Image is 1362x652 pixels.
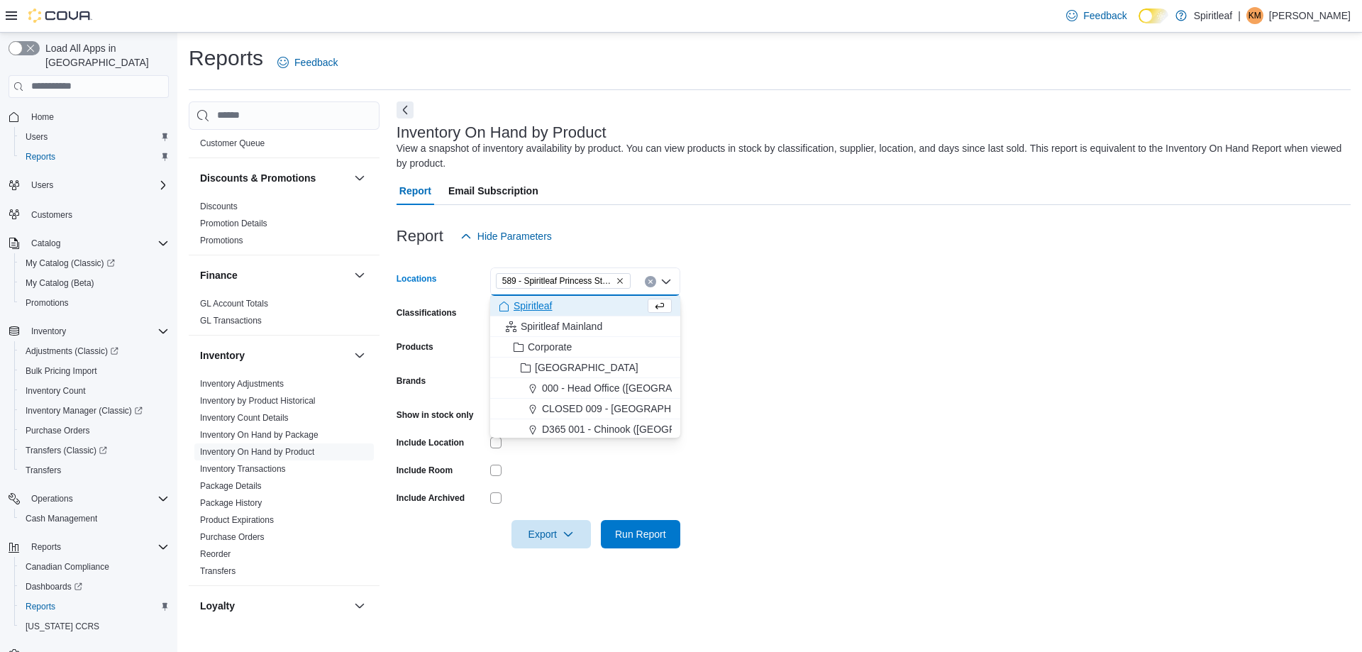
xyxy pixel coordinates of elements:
button: Reports [14,597,175,617]
a: Customers [26,206,78,223]
a: My Catalog (Classic) [14,253,175,273]
span: Customers [26,205,169,223]
label: Show in stock only [397,409,474,421]
span: Promotions [20,294,169,311]
span: Catalog [26,235,169,252]
a: Promotion Details [200,219,267,228]
span: Inventory On Hand by Product [200,446,314,458]
span: GL Transactions [200,315,262,326]
span: CLOSED 009 - [GEOGRAPHIC_DATA]. [542,402,717,416]
span: My Catalog (Beta) [20,275,169,292]
span: Reports [26,151,55,162]
a: Customer Queue [200,138,265,148]
span: Dark Mode [1139,23,1139,24]
span: GL Account Totals [200,298,268,309]
h3: Loyalty [200,599,235,613]
span: Reports [26,538,169,556]
span: Purchase Orders [26,425,90,436]
button: Customers [3,204,175,224]
img: Cova [28,9,92,23]
span: Transfers [200,565,236,577]
span: Inventory Count [26,385,86,397]
a: Inventory Manager (Classic) [14,401,175,421]
a: Transfers [20,462,67,479]
button: Promotions [14,293,175,313]
button: Users [26,177,59,194]
button: My Catalog (Beta) [14,273,175,293]
span: Bulk Pricing Import [20,363,169,380]
span: Reports [20,598,169,615]
button: 000 - Head Office ([GEOGRAPHIC_DATA]) [490,378,680,399]
span: Adjustments (Classic) [20,343,169,360]
label: Include Archived [397,492,465,504]
span: Operations [31,493,73,504]
button: Loyalty [351,597,368,614]
button: Spiritleaf [490,296,680,316]
button: Purchase Orders [14,421,175,441]
button: Catalog [3,233,175,253]
button: Home [3,106,175,127]
span: Product Expirations [200,514,274,526]
label: Brands [397,375,426,387]
span: [US_STATE] CCRS [26,621,99,632]
label: Classifications [397,307,457,319]
a: Canadian Compliance [20,558,115,575]
span: Feedback [294,55,338,70]
span: Reports [26,601,55,612]
span: Transfers [20,462,169,479]
a: Inventory Count Details [200,413,289,423]
a: Reorder [200,549,231,559]
a: Purchase Orders [20,422,96,439]
button: D365 001 - Chinook ([GEOGRAPHIC_DATA]) [490,419,680,440]
a: Package History [200,498,262,508]
button: Discounts & Promotions [200,171,348,185]
span: Purchase Orders [20,422,169,439]
span: Spiritleaf Mainland [521,319,602,333]
span: Spiritleaf [514,299,552,313]
a: Purchase Orders [200,532,265,542]
div: Finance [189,295,380,335]
a: Reports [20,598,61,615]
button: Operations [3,489,175,509]
a: Reports [20,148,61,165]
h1: Reports [189,44,263,72]
a: [US_STATE] CCRS [20,618,105,635]
p: | [1238,7,1241,24]
button: Spiritleaf Mainland [490,316,680,337]
div: Kelly M [1246,7,1263,24]
a: Package Details [200,481,262,491]
button: Bulk Pricing Import [14,361,175,381]
button: Reports [26,538,67,556]
span: Purchase Orders [200,531,265,543]
span: Dashboards [26,581,82,592]
span: Package Details [200,480,262,492]
a: Cash Management [20,510,103,527]
span: Home [31,111,54,123]
button: Catalog [26,235,66,252]
h3: Report [397,228,443,245]
h3: Finance [200,268,238,282]
button: Next [397,101,414,118]
a: Promotions [200,236,243,245]
button: Hide Parameters [455,222,558,250]
a: Feedback [1061,1,1132,30]
span: Transfers [26,465,61,476]
a: Promotions [20,294,74,311]
a: Dashboards [20,578,88,595]
span: Reorder [200,548,231,560]
a: Adjustments (Classic) [20,343,124,360]
span: Email Subscription [448,177,538,205]
span: Canadian Compliance [26,561,109,573]
a: Inventory Count [20,382,92,399]
button: [US_STATE] CCRS [14,617,175,636]
span: Package History [200,497,262,509]
span: Export [520,520,582,548]
p: Spiritleaf [1194,7,1232,24]
span: Operations [26,490,169,507]
a: Adjustments (Classic) [14,341,175,361]
span: Washington CCRS [20,618,169,635]
a: Transfers (Classic) [20,442,113,459]
button: Close list of options [660,276,672,287]
span: Feedback [1083,9,1126,23]
span: My Catalog (Beta) [26,277,94,289]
